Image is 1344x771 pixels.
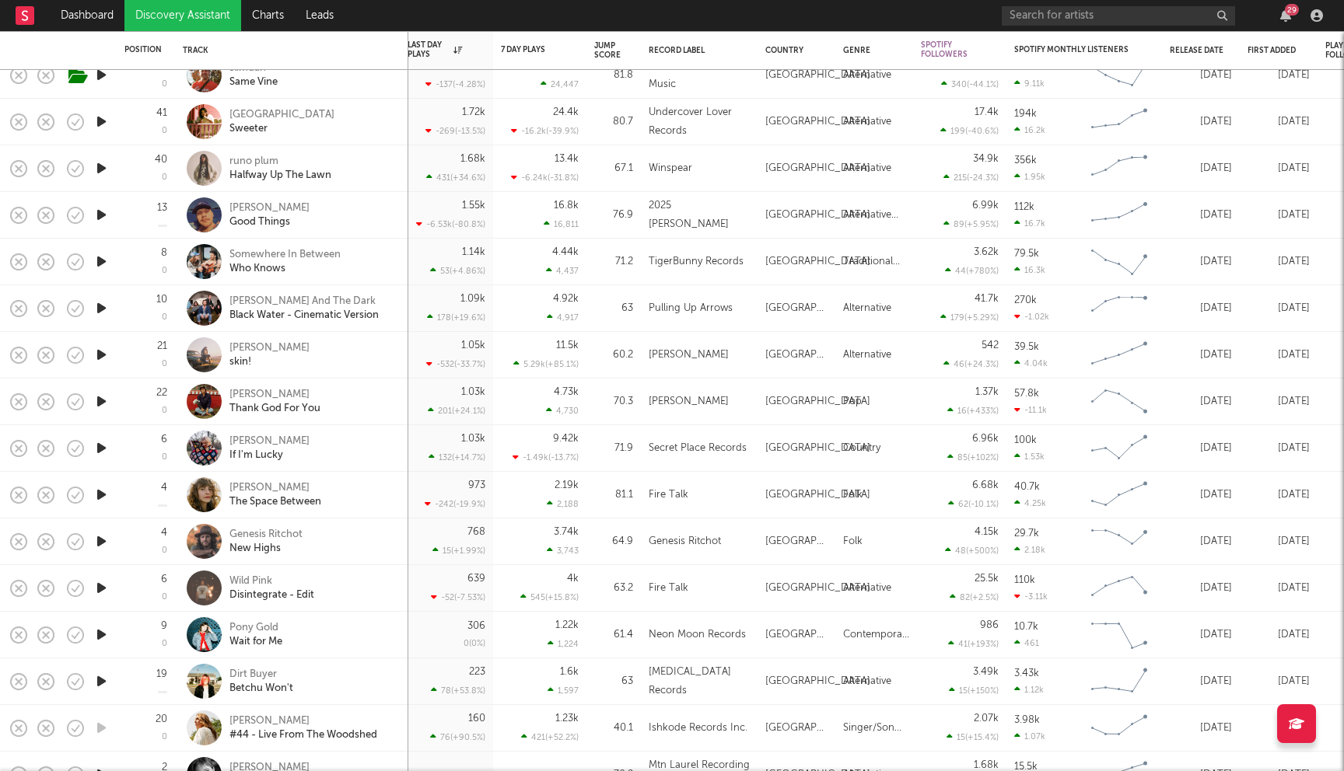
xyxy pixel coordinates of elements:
[229,668,293,696] a: Dirt BuyerBetchu Won't
[513,359,579,369] div: 5.29k ( +85.1 % )
[843,66,891,85] div: Alternative
[229,621,282,635] div: Pony Gold
[229,574,314,588] div: Wild Pink
[1002,6,1235,26] input: Search for artists
[229,61,278,89] a: slimdanSame Vine
[594,41,621,60] div: Jump Score
[594,439,633,458] div: 71.9
[520,592,579,602] div: 545 ( +15.8 % )
[843,719,905,738] div: Singer/Songwriter
[425,79,485,89] div: -137 ( -4.28 % )
[162,267,167,275] div: 0
[469,667,485,677] div: 223
[1248,532,1310,551] div: [DATE]
[1248,346,1310,365] div: [DATE]
[229,728,377,742] div: #44 - Live From The Woodshed
[229,248,341,276] a: Somewhere In BetweenWho Knows
[229,341,310,355] div: [PERSON_NAME]
[843,253,905,271] div: Traditional Folk
[229,309,379,323] div: Black Water - Cinematic Version
[467,574,485,584] div: 639
[461,387,485,397] div: 1.03k
[649,579,688,598] div: Fire Talk
[594,66,633,85] div: 81.8
[553,294,579,304] div: 4.92k
[155,155,167,165] div: 40
[594,486,633,504] div: 81.1
[843,299,891,318] div: Alternative
[229,714,377,742] a: [PERSON_NAME]#44 - Live From The Woodshed
[513,452,579,462] div: -1.49k ( -13.7 % )
[975,527,999,537] div: 4.15k
[162,127,167,135] div: 0
[594,299,633,318] div: 63
[229,574,314,602] a: Wild PinkDisintegrate - Edit
[546,266,579,276] div: 4,437
[594,159,633,178] div: 67.1
[229,155,331,183] a: runo plumHalfway Up The Lawn
[229,108,334,136] a: [GEOGRAPHIC_DATA]Sweeter
[765,672,870,691] div: [GEOGRAPHIC_DATA]
[229,588,314,602] div: Disintegrate - Edit
[156,295,167,305] div: 10
[1014,249,1039,259] div: 79.5k
[229,528,303,556] a: Genesis RitchotNew Highs
[949,686,999,696] div: 15 ( +150 % )
[460,154,485,164] div: 1.68k
[649,253,744,271] div: TigerBunny Records
[948,499,999,509] div: 62 ( -10.1 % )
[546,406,579,416] div: 4,730
[467,527,485,537] div: 768
[843,113,891,131] div: Alternative
[974,713,999,724] div: 2.07k
[462,247,485,257] div: 1.14k
[468,480,485,490] div: 973
[556,340,579,351] div: 11.5k
[765,299,828,318] div: [GEOGRAPHIC_DATA]
[229,635,282,649] div: Wait for Me
[229,108,334,122] div: [GEOGRAPHIC_DATA]
[162,80,167,89] div: 0
[429,452,485,462] div: 132 ( +14.7 % )
[162,640,167,648] div: 0
[843,206,905,225] div: Alternative Folk
[1014,452,1045,462] div: 1.53k
[943,173,999,183] div: 215 ( -24.3 % )
[229,481,321,495] div: [PERSON_NAME]
[552,247,579,257] div: 4.44k
[843,486,863,504] div: Folk
[548,639,579,649] div: 1,224
[649,532,721,551] div: Genesis Ritchot
[1014,715,1040,725] div: 3.98k
[511,173,579,183] div: -6.24k ( -31.8 % )
[162,360,167,368] div: 0
[1084,429,1154,468] svg: Chart title
[431,686,485,696] div: 78 ( +53.8 % )
[843,392,862,411] div: Pop
[975,574,999,584] div: 25.5k
[843,626,911,644] div: Contemporary Country
[1014,405,1047,415] div: -11.1k
[594,113,633,131] div: 80.7
[1014,78,1045,89] div: 9.11k
[649,392,729,411] div: [PERSON_NAME]
[1084,196,1154,235] svg: Chart title
[843,159,891,178] div: Alternative
[183,46,393,55] div: Track
[649,346,729,365] div: [PERSON_NAME]
[229,355,310,369] div: skin!
[427,312,485,323] div: 178 ( +19.6 % )
[1014,155,1037,166] div: 356k
[649,46,742,55] div: Record Label
[464,640,485,648] div: 0 ( 0 % )
[765,626,828,644] div: [GEOGRAPHIC_DATA]
[1170,626,1232,644] div: [DATE]
[1084,522,1154,561] svg: Chart title
[1084,242,1154,281] svg: Chart title
[162,173,167,182] div: 0
[843,46,898,55] div: Genre
[765,392,870,411] div: [GEOGRAPHIC_DATA]
[1014,45,1131,54] div: Spotify Monthly Listeners
[1014,685,1044,695] div: 1.12k
[229,75,278,89] div: Same Vine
